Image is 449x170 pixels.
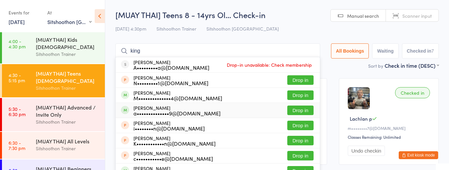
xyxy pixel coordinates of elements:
[36,118,99,126] div: Sitshoothon Trainer
[9,38,26,49] time: 4:00 - 4:30 pm
[395,87,430,98] div: Checked in
[47,18,92,25] div: Sitshoothon [GEOGRAPHIC_DATA]
[133,80,208,85] div: N•••••••••1@[DOMAIN_NAME]
[133,110,221,116] div: a••••••••••••••9@[DOMAIN_NAME]
[368,62,383,69] label: Sort by
[9,140,25,151] time: 6:30 - 7:30 pm
[133,141,216,146] div: K••••••••••••n@[DOMAIN_NAME]
[36,50,99,58] div: Sitshoothon Trainer
[36,70,99,84] div: [MUAY THAI] Teens [DEMOGRAPHIC_DATA]
[372,43,398,59] button: Waiting
[287,106,314,115] button: Drop in
[350,115,372,122] span: Lachlan p
[133,105,221,116] div: [PERSON_NAME]
[2,64,105,97] a: 4:30 -5:15 pm[MUAY THAI] Teens [DEMOGRAPHIC_DATA]Sitshoothon Trainer
[9,106,26,117] time: 5:30 - 6:30 pm
[133,151,213,161] div: [PERSON_NAME]
[9,7,41,18] div: Events for
[331,43,369,59] button: All Bookings
[287,90,314,100] button: Drop in
[47,7,92,18] div: At
[348,146,385,156] button: Undo checkin
[36,36,99,50] div: [MUAY THAI] Kids [DEMOGRAPHIC_DATA]
[287,121,314,130] button: Drop in
[287,136,314,145] button: Drop in
[36,104,99,118] div: [MUAY THAI] Advanced / Invite Only
[287,75,314,85] button: Drop in
[133,120,205,131] div: [PERSON_NAME]
[402,43,439,59] button: Checked in7
[2,98,105,131] a: 5:30 -6:30 pm[MUAY THAI] Advanced / Invite OnlySitshoothon Trainer
[133,95,222,101] div: M••••••••••••••4@[DOMAIN_NAME]
[402,12,432,19] span: Scanner input
[348,87,370,109] img: image1713249152.png
[2,132,105,159] a: 6:30 -7:30 pm[MUAY THAI] All LevelsSitshoothon Trainer
[9,18,25,25] a: [DATE]
[36,137,99,145] div: [MUAY THAI] All Levels
[115,43,320,59] input: Search
[156,25,196,32] span: Sitshoothon Trainer
[287,151,314,160] button: Drop in
[133,65,209,70] div: A•••••••••a@[DOMAIN_NAME]
[225,60,314,70] span: Drop-in unavailable: Check membership
[133,126,205,131] div: i••••••••n@[DOMAIN_NAME]
[115,9,439,20] h2: [MUAY THAI] Teens 8 - 14yrs Ol… Check-in
[431,48,434,54] div: 7
[399,151,438,159] button: Exit kiosk mode
[9,72,25,83] time: 4:30 - 5:15 pm
[2,30,105,63] a: 4:00 -4:30 pm[MUAY THAI] Kids [DEMOGRAPHIC_DATA]Sitshoothon Trainer
[133,60,209,70] div: [PERSON_NAME]
[133,90,222,101] div: [PERSON_NAME]
[385,62,439,69] div: Check in time (DESC)
[133,135,216,146] div: [PERSON_NAME]
[36,145,99,152] div: Sitshoothon Trainer
[36,84,99,92] div: Sitshoothon Trainer
[348,134,432,140] div: Classes Remaining: Unlimited
[133,75,208,85] div: [PERSON_NAME]
[348,125,432,131] div: m••••••••7@[DOMAIN_NAME]
[133,156,213,161] div: c•••••••••••e@[DOMAIN_NAME]
[206,25,279,32] span: Sitshoothon [GEOGRAPHIC_DATA]
[347,12,379,19] span: Manual search
[115,25,146,32] span: [DATE] 4:30pm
